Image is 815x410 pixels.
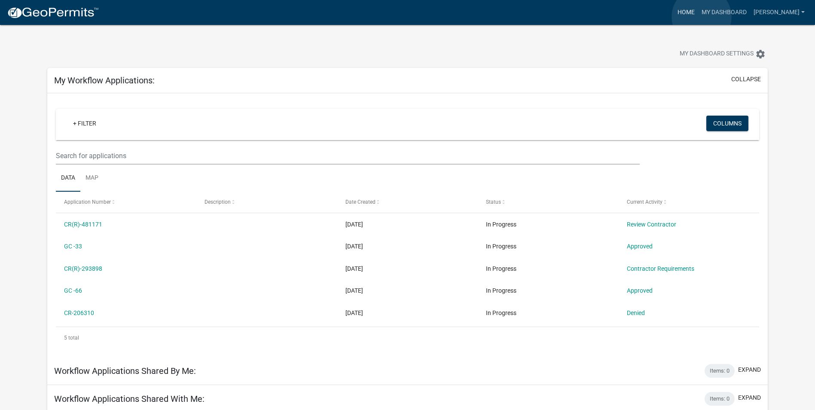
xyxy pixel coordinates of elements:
span: Status [486,199,501,205]
a: Home [674,4,698,21]
a: Contractor Requirements [627,265,694,272]
div: 5 total [56,327,759,349]
a: CR(R)-481171 [64,221,102,228]
a: Approved [627,287,653,294]
span: 12/29/2023 [345,309,363,316]
div: collapse [47,93,768,357]
button: expand [738,393,761,402]
button: Columns [706,116,748,131]
a: CR-206310 [64,309,94,316]
span: Current Activity [627,199,662,205]
button: collapse [731,75,761,84]
a: GC -33 [64,243,82,250]
a: Map [80,165,104,192]
span: In Progress [486,309,516,316]
datatable-header-cell: Current Activity [618,192,759,212]
a: Review Contractor [627,221,676,228]
span: In Progress [486,221,516,228]
h5: Workflow Applications Shared With Me: [54,394,205,404]
span: My Dashboard Settings [680,49,754,59]
a: CR(R)-293898 [64,265,102,272]
datatable-header-cell: Description [196,192,337,212]
a: [PERSON_NAME] [750,4,808,21]
div: Items: 0 [705,364,735,378]
i: settings [755,49,766,59]
a: Approved [627,243,653,250]
a: GC -66 [64,287,82,294]
span: 01/02/2024 [345,287,363,294]
datatable-header-cell: Status [478,192,618,212]
span: In Progress [486,243,516,250]
h5: My Workflow Applications: [54,75,155,86]
a: + Filter [66,116,103,131]
span: Date Created [345,199,375,205]
div: Items: 0 [705,392,735,406]
datatable-header-cell: Application Number [56,192,196,212]
input: Search for applications [56,147,640,165]
span: Application Number [64,199,111,205]
span: 09/13/2024 [345,243,363,250]
button: My Dashboard Settingssettings [673,46,772,62]
h5: Workflow Applications Shared By Me: [54,366,196,376]
span: 08/05/2024 [345,265,363,272]
button: expand [738,365,761,374]
a: Denied [627,309,645,316]
datatable-header-cell: Date Created [337,192,478,212]
span: 09/19/2025 [345,221,363,228]
a: My Dashboard [698,4,750,21]
a: Data [56,165,80,192]
span: Description [205,199,231,205]
span: In Progress [486,265,516,272]
span: In Progress [486,287,516,294]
